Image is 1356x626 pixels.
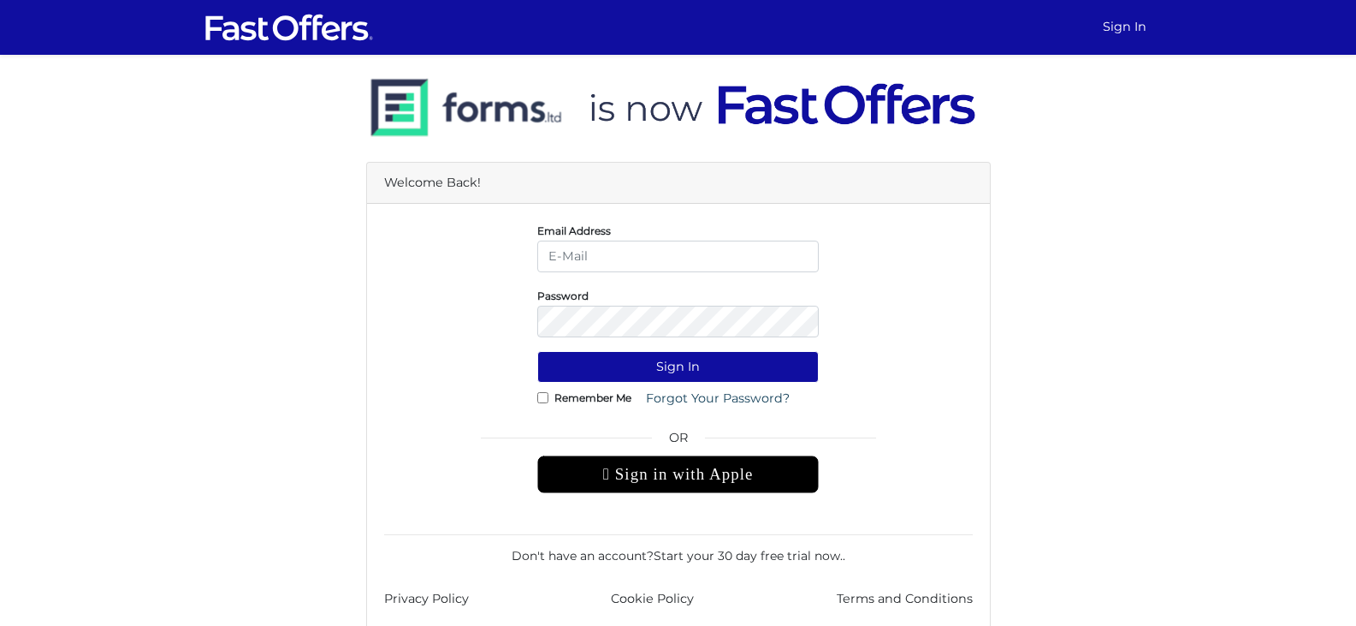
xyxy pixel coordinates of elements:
a: Sign In [1096,10,1153,44]
a: Privacy Policy [384,589,469,609]
button: Sign In [537,351,819,383]
label: Remember Me [554,396,631,400]
a: Start your 30 day free trial now. [654,548,843,563]
label: Email Address [537,229,611,233]
a: Forgot Your Password? [635,383,801,414]
a: Terms and Conditions [837,589,973,609]
label: Password [537,294,589,298]
div: Welcome Back! [367,163,990,204]
a: Cookie Policy [611,589,694,609]
span: OR [537,428,819,456]
div: Sign in with Apple [537,456,819,493]
div: Don't have an account? . [384,534,973,565]
input: E-Mail [537,241,819,272]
